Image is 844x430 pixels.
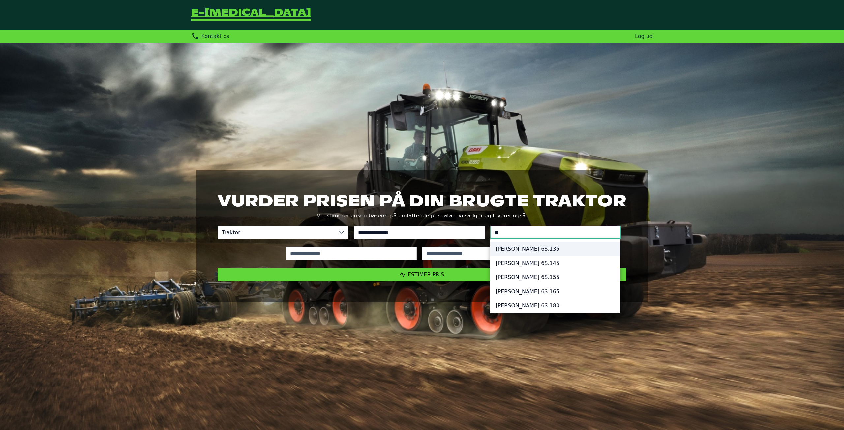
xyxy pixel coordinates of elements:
a: Tilbage til forsiden [191,8,311,22]
span: Traktor [218,226,335,239]
li: [PERSON_NAME] 6S.145 [490,256,620,270]
li: [PERSON_NAME] 6S.155 [490,270,620,284]
li: [PERSON_NAME] 6S.135 [490,242,620,256]
button: Estimer pris [218,268,626,281]
p: Vi estimerer prisen baseret på omfattende prisdata – vi sælger og leverer også. [218,211,626,220]
span: Kontakt os [201,33,229,39]
span: Estimer pris [408,272,444,278]
li: [PERSON_NAME] 6S.180 [490,299,620,313]
a: Log ud [635,33,653,39]
h1: Vurder prisen på din brugte traktor [218,191,626,210]
div: Kontakt os [191,32,229,40]
li: [PERSON_NAME] 5709S Dyna-6 [490,313,620,327]
li: [PERSON_NAME] 6S.165 [490,284,620,299]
